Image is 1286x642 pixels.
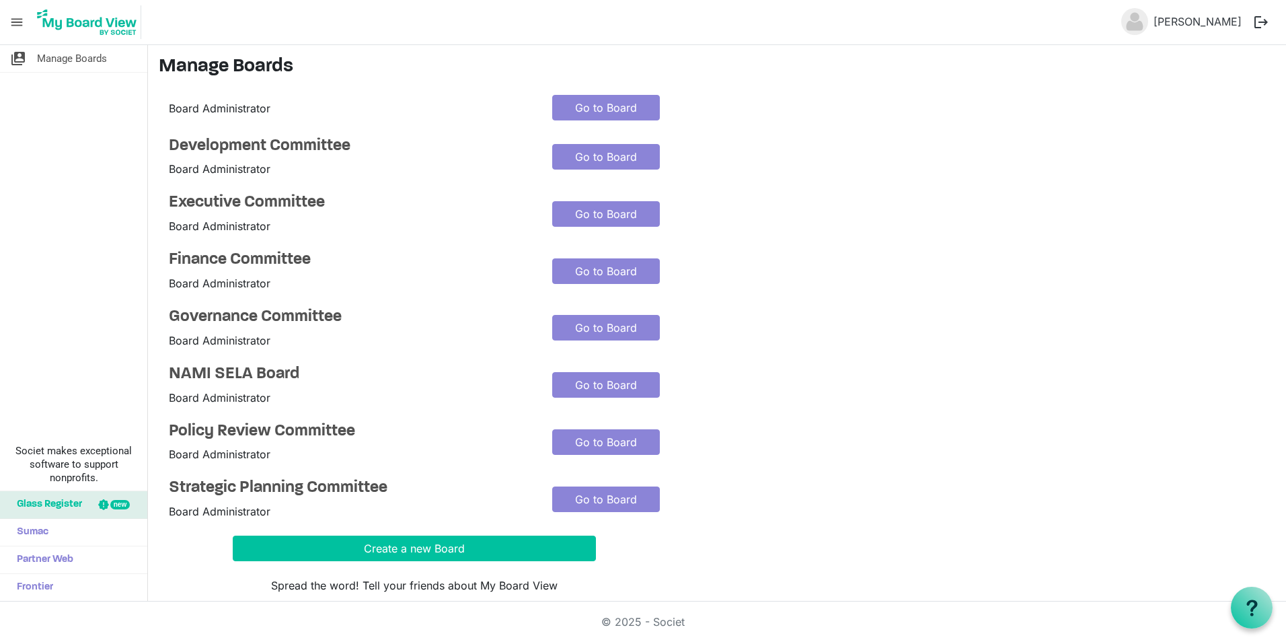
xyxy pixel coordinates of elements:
[169,422,532,441] a: Policy Review Committee
[4,9,30,35] span: menu
[233,536,596,561] button: Create a new Board
[1121,8,1148,35] img: no-profile-picture.svg
[6,444,141,485] span: Societ makes exceptional software to support nonprofits.
[601,615,685,629] a: © 2025 - Societ
[10,491,82,518] span: Glass Register
[169,277,270,290] span: Board Administrator
[169,162,270,176] span: Board Administrator
[552,487,660,512] a: Go to Board
[169,448,270,461] span: Board Administrator
[33,5,147,39] a: My Board View Logo
[169,478,532,498] a: Strategic Planning Committee
[552,144,660,170] a: Go to Board
[159,56,1275,79] h3: Manage Boards
[552,429,660,455] a: Go to Board
[33,5,141,39] img: My Board View Logo
[233,577,596,594] div: Spread the word! Tell your friends about My Board View
[552,315,660,341] a: Go to Board
[169,250,532,270] a: Finance Committee
[169,219,270,233] span: Board Administrator
[552,95,660,120] a: Go to Board
[10,45,26,72] span: switch_account
[169,505,270,518] span: Board Administrator
[169,102,270,115] span: Board Administrator
[169,137,532,156] a: Development Committee
[552,372,660,398] a: Go to Board
[10,519,48,546] span: Sumac
[1247,8,1275,36] button: logout
[169,308,532,327] a: Governance Committee
[110,500,130,509] div: new
[552,201,660,227] a: Go to Board
[169,391,270,404] span: Board Administrator
[10,574,53,601] span: Frontier
[37,45,107,72] span: Manage Boards
[169,334,270,347] span: Board Administrator
[10,546,73,573] span: Partner Web
[552,258,660,284] a: Go to Board
[169,193,532,213] a: Executive Committee
[169,365,532,384] a: NAMI SELA Board
[1148,8,1247,35] a: [PERSON_NAME]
